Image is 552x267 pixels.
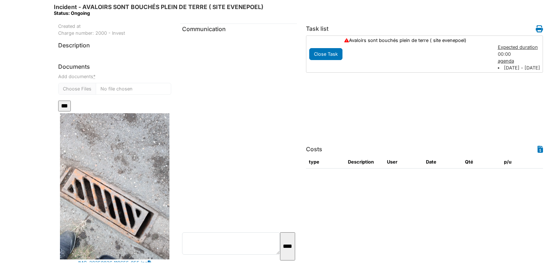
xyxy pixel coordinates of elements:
span: translation missing: en.todo.action.close_task [314,51,338,57]
h6: Task list [306,25,328,32]
h6: Incident - AVALOIRS SONT BOUCHÉS PLEIN DE TERRE ( SITE EVENEPOEL) [54,4,263,16]
div: 00:00 [494,44,545,72]
a: Close Task [309,50,342,57]
div: Status: Ongoing [54,10,263,16]
div: Avaloirs sont bouchés plein de terre ( site evenepoel) [341,37,494,44]
li: [DATE] - [DATE] [498,64,542,71]
th: Qté [462,156,501,169]
label: Add documents [58,73,95,80]
abbr: required [93,74,95,79]
th: User [384,156,423,169]
span: translation missing: en.communication.communication [182,25,226,33]
h6: Documents [58,63,171,70]
h6: Costs [306,146,322,153]
i: Work order [536,25,543,33]
th: type [306,156,345,169]
h6: Description [58,42,90,49]
div: Expected duration [498,44,542,51]
th: Description [345,156,384,169]
th: p/u [501,156,540,169]
div: agenda [498,58,542,64]
a: IMG_20250826_110655_055.jpg [78,259,148,266]
img: IMG_20250826_110655_055.jpg [60,113,169,259]
th: Date [423,156,462,169]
